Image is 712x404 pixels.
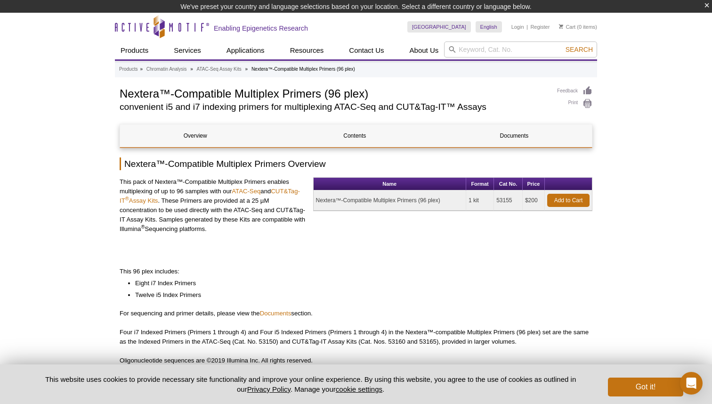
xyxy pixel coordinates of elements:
div: Open Intercom Messenger [680,372,703,395]
th: Price [523,178,545,190]
p: For sequencing and primer details, please view the section. [120,309,592,318]
a: Overview [120,124,270,147]
sup: ® [141,223,145,229]
p: Oligonucleotide sequences are ©2019 Illumina Inc. All rights reserved. [120,356,592,365]
a: Contents [280,124,430,147]
sup: ® [125,195,129,201]
li: » [140,66,143,72]
a: [GEOGRAPHIC_DATA] [407,21,471,33]
h2: convenient i5 and i7 indexing primers for multiplexing ATAC-Seq and CUT&Tag-IT™ Assays [120,103,548,111]
a: ATAC-Seq Assay Kits [197,65,242,74]
a: Chromatin Analysis [146,65,187,74]
li: » [190,66,193,72]
a: Documents [260,310,291,317]
p: Four i7 Indexed Primers (Primers 1 through 4) and Four i5 Indexed Primers (Primers 1 through 4) i... [120,328,592,346]
button: Search [563,45,596,54]
td: 1 kit [466,190,494,211]
li: Nextera™-Compatible Multiplex Primers (96 plex) [251,66,355,72]
a: Resources [284,41,330,59]
li: » [245,66,248,72]
li: Eight i7 Index Primers [135,279,583,288]
button: Got it! [608,378,683,396]
a: Documents [439,124,589,147]
li: (0 items) [559,21,597,33]
a: Feedback [557,86,592,96]
button: cookie settings [336,385,382,393]
a: About Us [404,41,445,59]
a: Login [511,24,524,30]
h1: Nextera™-Compatible Multiplex Primers (96 plex) [120,86,548,100]
a: Privacy Policy [247,385,291,393]
th: Format [466,178,494,190]
td: 53155 [494,190,523,211]
li: | [526,21,528,33]
td: $200 [523,190,545,211]
h2: Nextera™-Compatible Multiplex Primers Overview [120,157,592,170]
h2: Enabling Epigenetics Research [214,24,308,33]
a: CUT&Tag-IT®Assay Kits [120,188,300,204]
a: Print [557,99,592,109]
a: Applications [221,41,270,59]
input: Keyword, Cat. No. [444,41,597,58]
a: Products [119,65,138,74]
p: This 96 plex includes: [120,267,592,276]
p: This website uses cookies to provide necessary site functionality and improve your online experie... [29,374,592,394]
a: Products [115,41,154,59]
a: English [476,21,502,33]
span: Search [566,46,593,53]
a: Register [530,24,550,30]
th: Name [314,178,466,190]
a: Add to Cart [547,194,590,207]
li: Twelve i5 Index Primers [135,290,583,300]
td: Nextera™-Compatible Multiplex Primers (96 plex) [314,190,466,211]
a: Contact Us [343,41,389,59]
a: Services [168,41,207,59]
a: Cart [559,24,575,30]
a: ATAC-Seq [232,188,260,195]
th: Cat No. [494,178,523,190]
p: This pack of Nextera™-Compatible Multiplex Primers enables multiplexing of up to 96 samples with ... [120,177,306,234]
img: Your Cart [559,24,563,29]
